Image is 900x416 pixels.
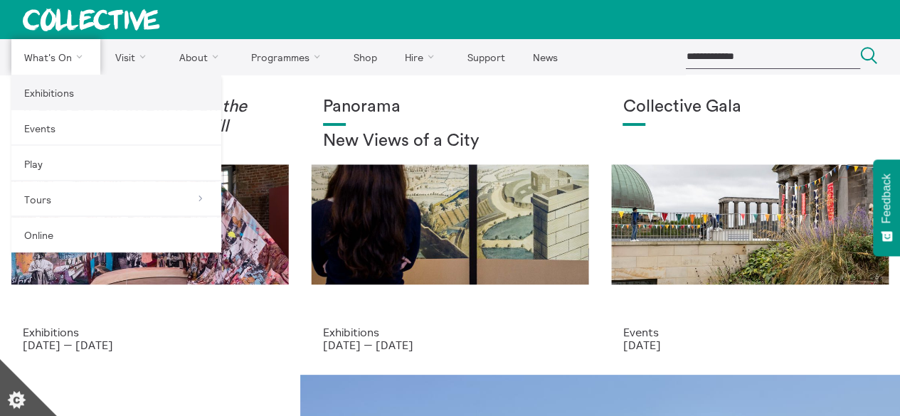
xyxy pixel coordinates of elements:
h1: Panorama [323,97,578,117]
a: Visit [103,39,164,75]
a: Support [455,39,517,75]
p: [DATE] — [DATE] [323,338,578,351]
p: [DATE] — [DATE] [23,338,277,351]
a: About [166,39,236,75]
a: Play [11,146,221,181]
a: News [520,39,570,75]
h1: Collective Gala [623,97,877,117]
a: Hire [393,39,452,75]
a: Events [11,110,221,146]
a: Programmes [239,39,339,75]
p: Exhibitions [323,326,578,338]
a: Collective Gala 2023. Image credit Sally Jubb. Collective Gala Events [DATE] [600,75,900,375]
a: Tours [11,181,221,217]
p: Exhibitions [23,326,277,338]
h2: New Views of a City [323,132,578,151]
p: [DATE] [623,338,877,351]
span: Feedback [880,174,893,223]
a: Exhibitions [11,75,221,110]
a: Online [11,217,221,252]
p: Events [623,326,877,338]
button: Feedback - Show survey [873,159,900,256]
a: Shop [341,39,389,75]
a: What's On [11,39,100,75]
a: Collective Panorama June 2025 small file 8 Panorama New Views of a City Exhibitions [DATE] — [DATE] [300,75,600,375]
